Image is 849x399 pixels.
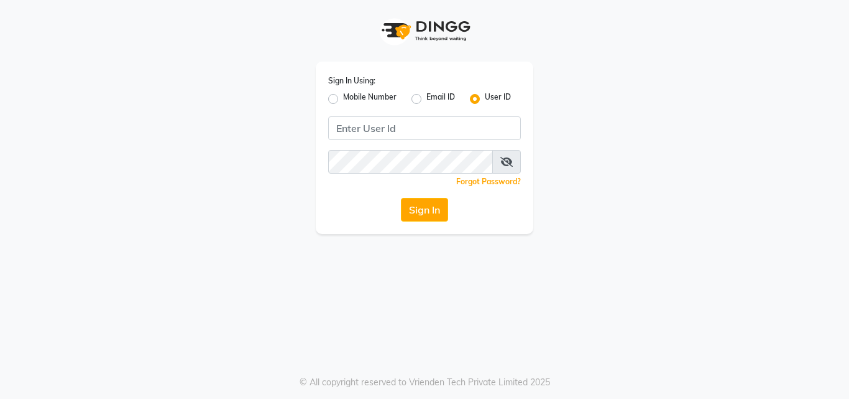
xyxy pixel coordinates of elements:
[328,75,375,87] label: Sign In Using:
[456,177,521,186] a: Forgot Password?
[328,150,493,174] input: Username
[401,198,448,222] button: Sign In
[426,92,455,106] label: Email ID
[343,92,397,106] label: Mobile Number
[328,116,521,140] input: Username
[375,12,474,49] img: logo1.svg
[485,92,511,106] label: User ID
